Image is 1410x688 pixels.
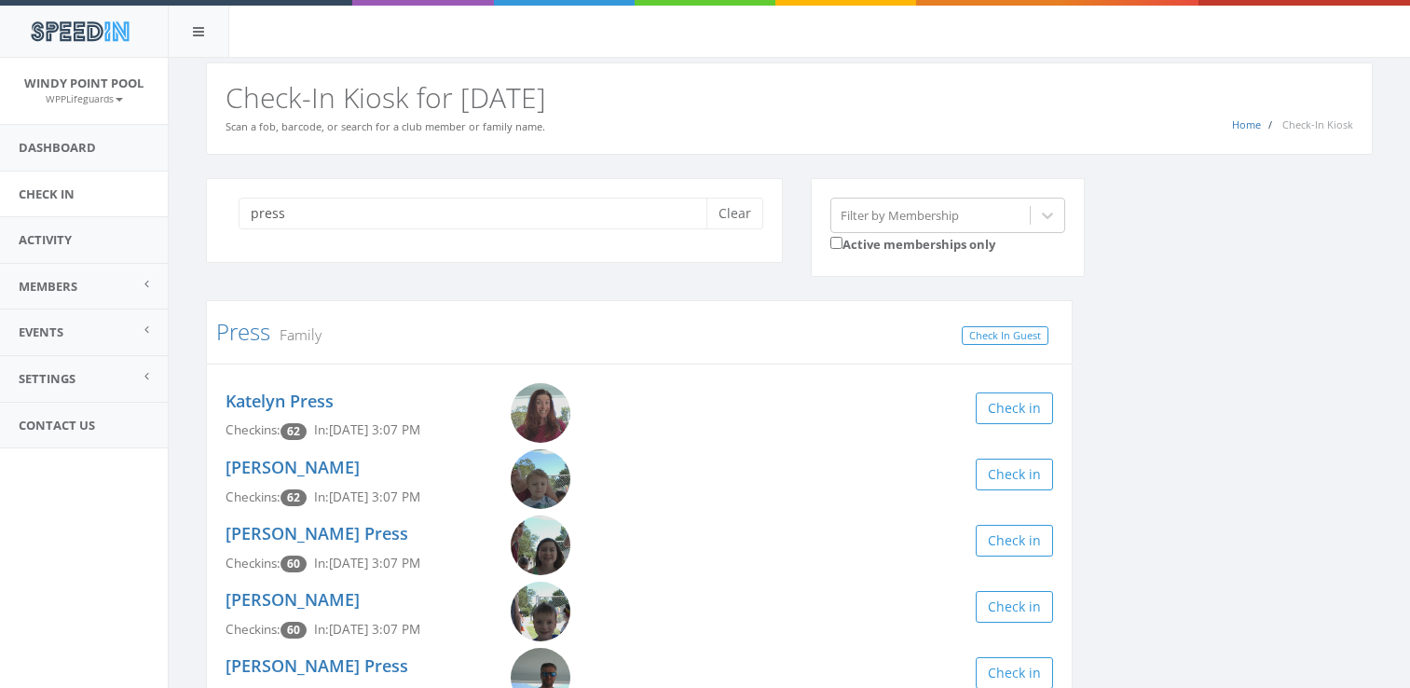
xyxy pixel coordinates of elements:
[226,390,334,412] a: Katelyn Press
[511,582,570,641] img: William_Press.png
[830,237,842,249] input: Active memberships only
[226,522,408,544] a: [PERSON_NAME] Press
[976,392,1053,424] button: Check in
[281,489,307,506] span: Checkin count
[24,75,144,91] span: Windy Point Pool
[46,92,123,105] small: WPPLifeguards
[976,459,1053,490] button: Check in
[314,421,420,438] span: In: [DATE] 3:07 PM
[19,417,95,433] span: Contact Us
[314,555,420,571] span: In: [DATE] 3:07 PM
[976,525,1053,557] button: Check in
[19,278,77,295] span: Members
[19,323,63,340] span: Events
[511,516,570,575] img: Helen_Press.png
[281,556,307,572] span: Checkin count
[226,488,281,505] span: Checkins:
[830,233,995,254] label: Active memberships only
[281,423,307,440] span: Checkin count
[1232,117,1261,131] a: Home
[226,82,1353,113] h2: Check-In Kiosk for [DATE]
[226,588,360,611] a: [PERSON_NAME]
[226,456,360,478] a: [PERSON_NAME]
[226,621,281,638] span: Checkins:
[226,119,545,133] small: Scan a fob, barcode, or search for a club member or family name.
[21,14,138,48] img: speedin_logo.png
[976,591,1053,623] button: Check in
[216,316,270,347] a: Press
[226,555,281,571] span: Checkins:
[511,383,570,443] img: Katelyn_Press.png
[314,488,420,505] span: In: [DATE] 3:07 PM
[962,326,1048,346] a: Check In Guest
[270,324,322,345] small: Family
[19,370,75,387] span: Settings
[281,622,307,639] span: Checkin count
[1282,117,1353,131] span: Check-In Kiosk
[226,654,408,677] a: [PERSON_NAME] Press
[841,206,959,224] div: Filter by Membership
[46,89,123,106] a: WPPLifeguards
[226,421,281,438] span: Checkins:
[511,449,570,509] img: James_Press.png
[314,621,420,638] span: In: [DATE] 3:07 PM
[706,198,763,229] button: Clear
[239,198,720,229] input: Search a name to check in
